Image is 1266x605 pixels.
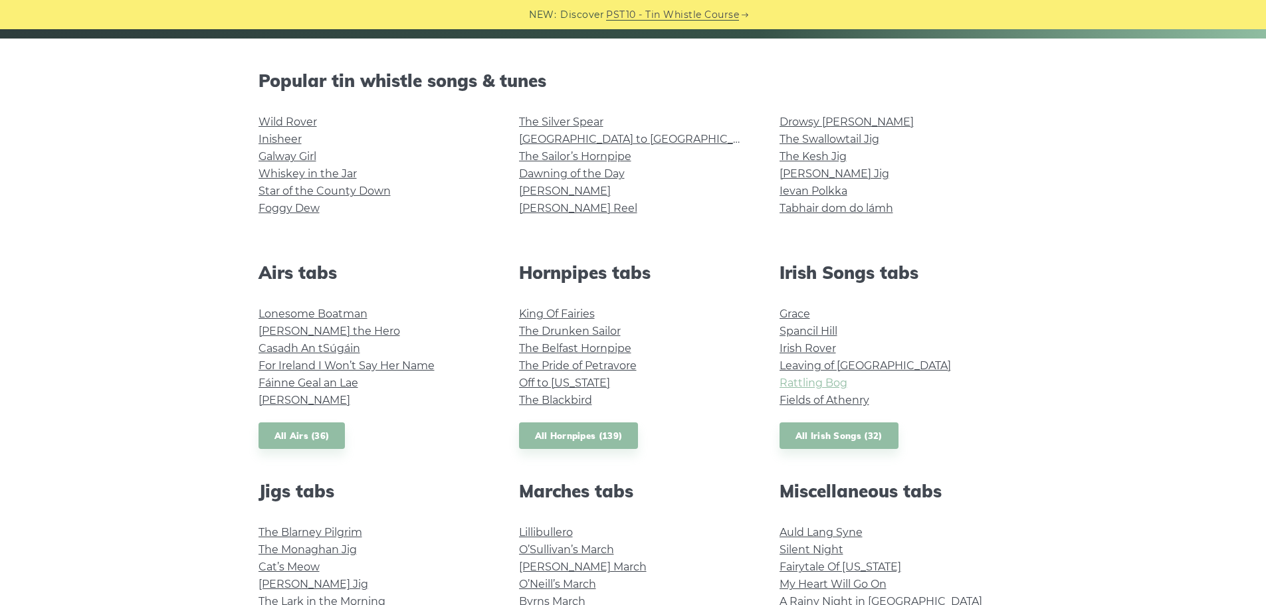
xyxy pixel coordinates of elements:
[780,526,863,539] a: Auld Lang Syne
[780,481,1008,501] h2: Miscellaneous tabs
[519,578,596,590] a: O’Neill’s March
[519,262,748,283] h2: Hornpipes tabs
[519,133,764,145] a: [GEOGRAPHIC_DATA] to [GEOGRAPHIC_DATA]
[780,422,898,450] a: All Irish Songs (32)
[519,377,610,389] a: Off to [US_STATE]
[259,422,346,450] a: All Airs (36)
[780,325,837,337] a: Spancil Hill
[780,377,847,389] a: Rattling Bog
[780,359,951,372] a: Leaving of [GEOGRAPHIC_DATA]
[606,7,739,23] a: PST10 - Tin Whistle Course
[259,578,368,590] a: [PERSON_NAME] Jig
[259,202,320,215] a: Foggy Dew
[519,325,621,337] a: The Drunken Sailor
[259,394,350,406] a: [PERSON_NAME]
[780,133,879,145] a: The Swallowtail Jig
[519,543,614,556] a: O’Sullivan’s March
[259,185,391,197] a: Star of the County Down
[259,307,368,320] a: Lonesome Boatman
[780,150,847,163] a: The Kesh Jig
[259,70,1008,91] h2: Popular tin whistle songs & tunes
[519,307,595,320] a: King Of Fairies
[259,133,302,145] a: Inisheer
[780,561,901,573] a: Fairytale Of [US_STATE]
[259,377,358,389] a: Fáinne Geal an Lae
[259,342,360,355] a: Casadh An tSúgáin
[259,150,316,163] a: Galway Girl
[780,185,847,197] a: Ievan Polkka
[259,262,487,283] h2: Airs tabs
[519,422,639,450] a: All Hornpipes (139)
[519,116,603,128] a: The Silver Spear
[259,167,357,180] a: Whiskey in the Jar
[519,342,631,355] a: The Belfast Hornpipe
[519,394,592,406] a: The Blackbird
[780,394,869,406] a: Fields of Athenry
[259,543,357,556] a: The Monaghan Jig
[529,7,556,23] span: NEW:
[560,7,604,23] span: Discover
[780,116,914,128] a: Drowsy [PERSON_NAME]
[519,185,611,197] a: [PERSON_NAME]
[780,578,887,590] a: My Heart Will Go On
[519,150,631,163] a: The Sailor’s Hornpipe
[780,342,836,355] a: Irish Rover
[780,167,889,180] a: [PERSON_NAME] Jig
[259,325,400,337] a: [PERSON_NAME] the Hero
[259,481,487,501] h2: Jigs tabs
[780,543,843,556] a: Silent Night
[519,359,637,372] a: The Pride of Petravore
[519,526,573,539] a: Lillibullero
[259,116,317,128] a: Wild Rover
[519,481,748,501] h2: Marches tabs
[259,359,435,372] a: For Ireland I Won’t Say Her Name
[519,202,637,215] a: [PERSON_NAME] Reel
[780,202,893,215] a: Tabhair dom do lámh
[519,561,647,573] a: [PERSON_NAME] March
[259,561,320,573] a: Cat’s Meow
[519,167,625,180] a: Dawning of the Day
[259,526,362,539] a: The Blarney Pilgrim
[780,262,1008,283] h2: Irish Songs tabs
[780,307,810,320] a: Grace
